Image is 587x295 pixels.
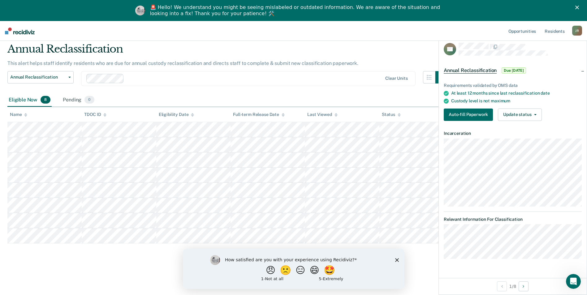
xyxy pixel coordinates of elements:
div: Requirements validated by OMS data [444,83,582,88]
a: Opportunities [507,21,537,41]
div: At least 12 months since last reclassification [451,91,582,96]
span: date [541,91,550,96]
button: Auto-fill Paperwork [444,109,493,121]
span: maximum [491,98,510,103]
a: Navigate to form link [444,109,495,121]
div: TDOC ID [84,112,106,117]
p: This alert helps staff identify residents who are due for annual custody reclassification and dir... [7,60,358,66]
div: Last Viewed [307,112,337,117]
div: 1 / 8 [439,278,587,294]
dt: Incarceration [444,131,582,136]
div: Name [10,112,27,117]
div: Custody level is not [451,98,582,104]
a: Residents [543,21,566,41]
button: Next Opportunity [519,281,529,291]
span: Due [DATE] [502,67,526,74]
div: Annual ReclassificationDue [DATE] [439,61,587,80]
span: 8 [41,96,50,104]
span: 0 [84,96,94,104]
iframe: Intercom live chat [566,274,581,289]
div: J R [572,26,582,36]
div: Clear units [385,76,408,81]
span: Annual Reclassification [10,75,66,80]
iframe: Survey by Kim from Recidiviz [183,249,404,289]
button: Previous Opportunity [497,281,507,291]
img: Profile image for Kim [135,6,145,15]
div: Annual Reclassification [7,43,448,60]
div: Full-term Release Date [233,112,285,117]
div: Status [382,112,401,117]
div: 🚨 Hello! We understand you might be seeing mislabeled or outdated information. We are aware of th... [150,4,442,17]
div: Close [575,6,581,9]
div: Pending [62,93,95,107]
span: Annual Reclassification [444,67,497,74]
dt: Relevant Information For Classification [444,217,582,222]
div: Eligible Now [7,93,52,107]
img: Recidiviz [5,28,35,34]
button: Update status [498,109,542,121]
div: Eligibility Date [159,112,194,117]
